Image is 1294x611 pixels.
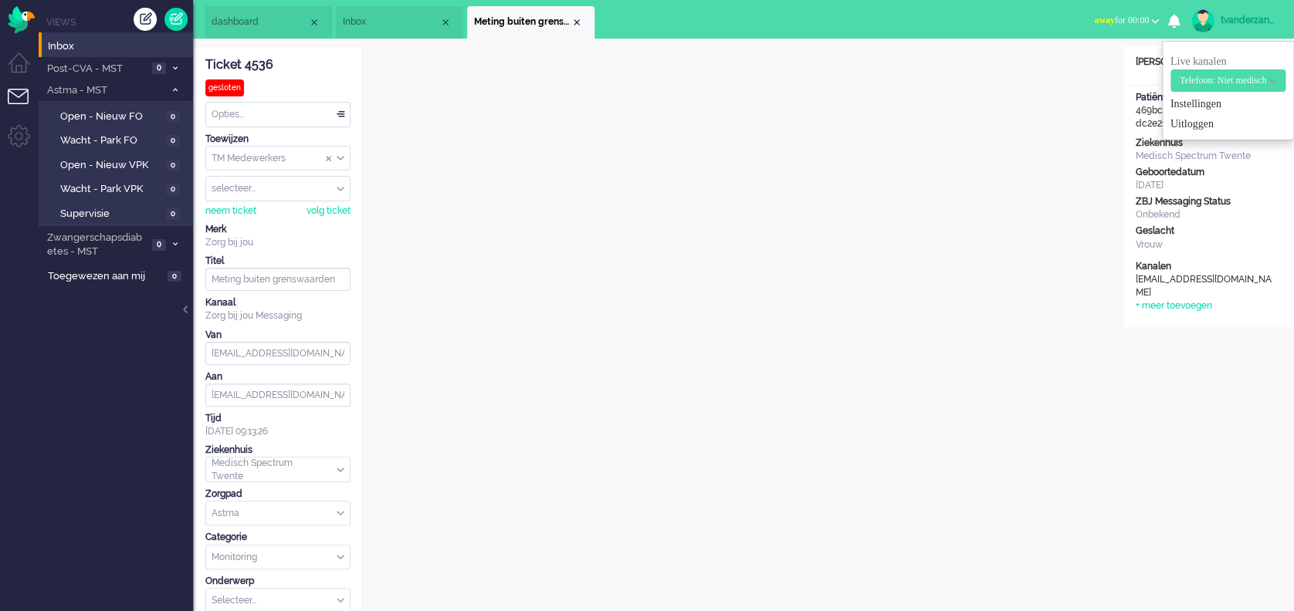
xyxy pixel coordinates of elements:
[1170,69,1286,92] button: Telefoon: Niet medisch
[336,6,463,39] li: View
[60,158,162,173] span: Open - Nieuw VPK
[1170,116,1286,132] a: Uitloggen
[152,239,166,251] span: 0
[205,444,351,457] div: Ziekenhuis
[1094,15,1149,25] span: for 00:00
[60,182,162,197] span: Wacht - Park VPK
[1170,56,1286,86] span: Live kanalen
[8,89,42,123] li: Tickets menu
[1170,96,1286,112] a: Instellingen
[8,10,35,22] a: Omnidesk
[134,8,157,31] div: Creëer ticket
[6,6,730,33] body: Rich Text Area. Press ALT-0 for help.
[1136,273,1275,299] div: [EMAIL_ADDRESS][DOMAIN_NAME]
[205,255,351,268] div: Titel
[205,531,351,544] div: Categorie
[474,15,571,29] span: Meting buiten grenswaarden
[45,83,164,98] span: Astma - MST
[1136,238,1282,251] div: Vrouw
[212,15,308,29] span: dashboard
[467,6,594,39] li: 4536
[45,231,147,259] span: Zwangerschapsdiabetes - MST
[45,37,193,54] a: Inbox
[205,204,256,218] div: neem ticket
[1136,137,1282,150] div: Ziekenhuis
[1136,224,1282,238] div: Geslacht
[1124,91,1294,130] div: 469bc4cd-03a3-f605-a5be-1e35fdc2e21b
[307,204,351,218] div: volg ticket
[1221,12,1279,28] div: tvanderzanden
[45,267,193,284] a: Toegewezen aan mij 0
[60,207,162,221] span: Supervisie
[1136,208,1282,221] div: Onbekend
[343,15,439,29] span: Inbox
[1124,56,1294,69] div: [PERSON_NAME]
[152,62,166,74] span: 0
[205,223,351,236] div: Merk
[1085,9,1168,32] button: awayfor 00:00
[205,309,351,322] div: Zorg bij jou Messaging
[45,204,191,221] a: Supervisie 0
[45,62,147,76] span: Post-CVA - MST
[205,575,351,588] div: Onderwerp
[205,370,351,383] div: Aan
[166,160,180,171] span: 0
[45,180,191,197] a: Wacht - Park VPK 0
[205,146,351,171] div: Assign Group
[205,488,351,501] div: Zorgpad
[8,6,35,33] img: flow_omnibird.svg
[1136,260,1282,273] div: Kanalen
[571,16,583,29] div: Close tab
[1136,299,1212,312] div: + meer toevoegen
[205,6,332,39] li: Dashboard
[8,52,42,87] li: Dashboard menu
[48,269,163,284] span: Toegewezen aan mij
[205,412,351,425] div: Tijd
[8,125,42,160] li: Admin menu
[166,184,180,195] span: 0
[1094,15,1115,25] span: away
[439,16,452,29] div: Close tab
[164,8,188,31] a: Quick Ticket
[1180,75,1266,86] span: Telefoon: Niet medisch
[1136,179,1282,192] div: [DATE]
[60,133,162,148] span: Wacht - Park FO
[48,39,193,54] span: Inbox
[168,271,181,282] span: 0
[45,131,191,148] a: Wacht - Park FO 0
[1136,91,1282,104] div: PatiëntId
[205,176,351,201] div: Assign User
[166,135,180,147] span: 0
[166,111,180,123] span: 0
[45,107,191,124] a: Open - Nieuw FO 0
[308,16,320,29] div: Close tab
[1136,166,1282,179] div: Geboortedatum
[45,156,191,173] a: Open - Nieuw VPK 0
[205,56,351,74] div: Ticket 4536
[205,79,244,96] div: gesloten
[60,110,162,124] span: Open - Nieuw FO
[205,412,351,438] div: [DATE] 09:13:26
[205,236,351,249] div: Zorg bij jou
[205,329,351,342] div: Van
[166,208,180,220] span: 0
[46,15,193,29] li: Views
[205,133,351,146] div: Toewijzen
[205,296,351,309] div: Kanaal
[1136,195,1282,208] div: ZBJ Messaging Status
[1136,150,1282,163] div: Medisch Spectrum Twente
[1191,9,1214,32] img: avatar
[1188,9,1279,32] a: tvanderzanden
[1085,5,1168,39] li: awayfor 00:00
